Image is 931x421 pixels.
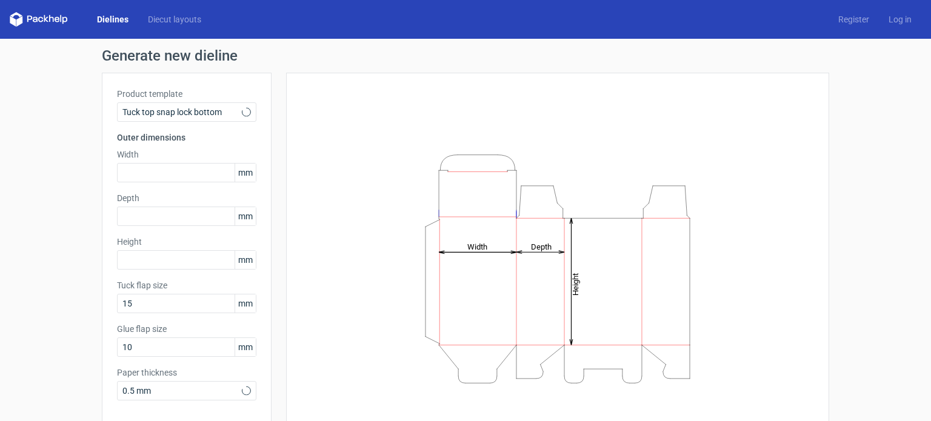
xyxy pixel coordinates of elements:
span: mm [235,338,256,356]
h1: Generate new dieline [102,48,829,63]
tspan: Width [467,242,487,251]
span: mm [235,207,256,225]
label: Glue flap size [117,323,256,335]
a: Register [829,13,879,25]
span: mm [235,251,256,269]
a: Log in [879,13,921,25]
span: Tuck top snap lock bottom [122,106,242,118]
tspan: Depth [531,242,552,251]
label: Depth [117,192,256,204]
label: Tuck flap size [117,279,256,291]
span: 0.5 mm [122,385,242,397]
label: Product template [117,88,256,100]
span: mm [235,164,256,182]
h3: Outer dimensions [117,131,256,144]
a: Dielines [87,13,138,25]
label: Height [117,236,256,248]
label: Width [117,148,256,161]
tspan: Height [571,273,580,295]
span: mm [235,294,256,313]
label: Paper thickness [117,366,256,379]
a: Diecut layouts [138,13,211,25]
